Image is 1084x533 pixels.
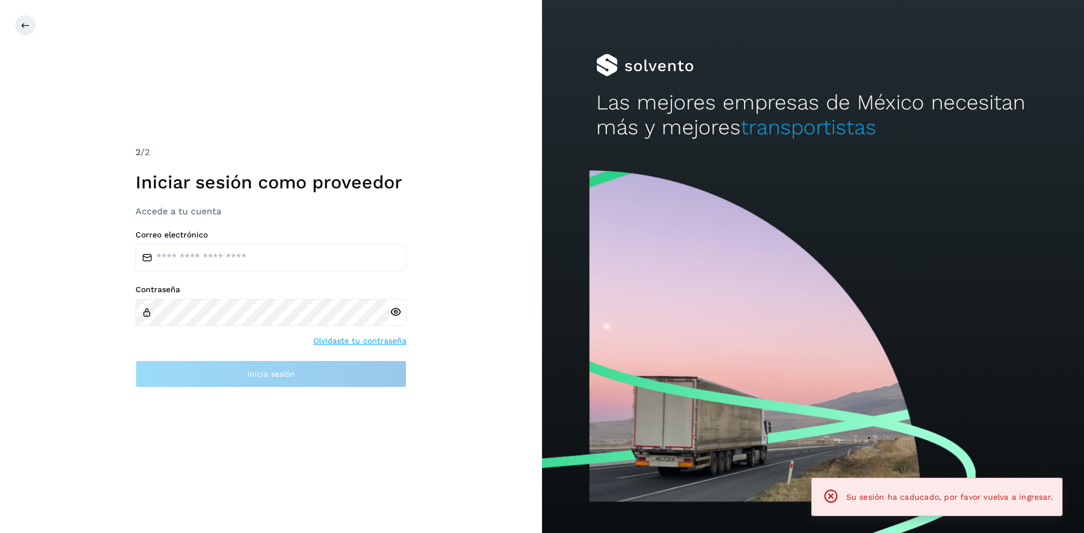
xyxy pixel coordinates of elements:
[596,90,1030,140] h2: Las mejores empresas de México necesitan más y mejores
[135,171,406,193] h1: Iniciar sesión como proveedor
[135,146,406,159] div: /2
[313,335,406,347] a: Olvidaste tu contraseña
[135,230,406,240] label: Correo electrónico
[247,370,295,378] span: Inicia sesión
[135,285,406,294] label: Contraseña
[741,115,876,139] span: transportistas
[135,206,406,217] h3: Accede a tu cuenta
[846,492,1053,501] span: Su sesión ha caducado, por favor vuelva a ingresar.
[135,360,406,387] button: Inicia sesión
[135,147,141,157] span: 2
